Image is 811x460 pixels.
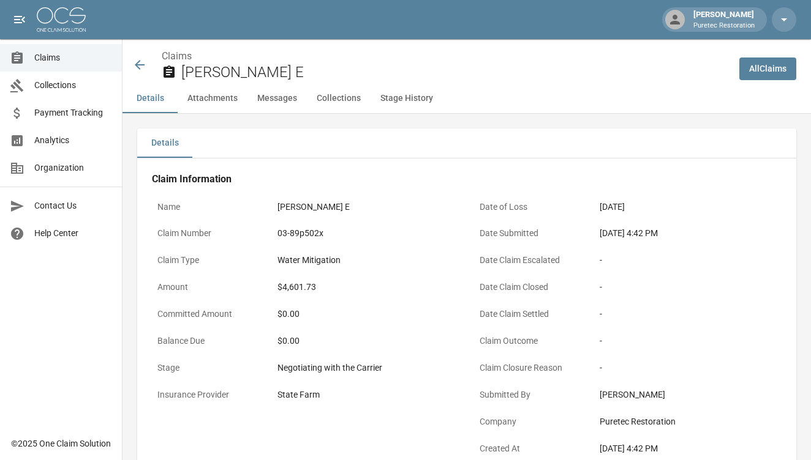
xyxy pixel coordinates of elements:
span: Payment Tracking [34,106,112,119]
p: Submitted By [474,383,584,407]
p: Puretec Restoration [693,21,755,31]
nav: breadcrumb [162,49,730,64]
span: Help Center [34,227,112,240]
span: Organization [34,161,112,174]
p: Claim Number [152,221,262,245]
button: Stage History [371,84,443,113]
a: Claims [162,50,192,62]
div: Puretec Restoration [600,415,776,428]
p: Name [152,195,262,219]
button: Details [123,84,178,113]
div: - [600,335,776,347]
p: Insurance Provider [152,383,262,407]
span: Contact Us [34,199,112,212]
button: open drawer [7,7,32,32]
p: Date Submitted [474,221,584,245]
div: Water Mitigation [277,254,454,267]
p: Date Claim Closed [474,275,584,299]
button: Attachments [178,84,247,113]
div: - [600,308,776,321]
div: [PERSON_NAME] [688,9,760,31]
div: $0.00 [277,335,454,347]
span: Collections [34,79,112,92]
div: $0.00 [277,308,454,321]
p: Claim Outcome [474,329,584,353]
div: © 2025 One Claim Solution [11,437,111,450]
p: Claim Type [152,248,262,272]
p: Amount [152,275,262,299]
a: AllClaims [739,57,796,80]
div: 03-89p502x [277,227,454,240]
h4: Claim Information [152,173,782,185]
div: details tabs [137,128,796,158]
div: Negotiating with the Carrier [277,362,454,374]
p: Balance Due [152,329,262,353]
p: Date Claim Escalated [474,248,584,272]
div: - [600,254,776,267]
div: - [600,281,776,294]
div: State Farm [277,388,454,401]
div: [DATE] 4:42 PM [600,227,776,240]
span: Analytics [34,134,112,147]
p: Company [474,410,584,434]
p: Date Claim Settled [474,302,584,326]
div: [PERSON_NAME] E [277,201,454,213]
div: anchor tabs [123,84,811,113]
div: $4,601.73 [277,281,454,294]
div: [DATE] 4:42 PM [600,442,776,455]
p: Committed Amount [152,302,262,326]
button: Collections [307,84,371,113]
p: Claim Closure Reason [474,356,584,380]
div: [DATE] [600,201,776,213]
div: [PERSON_NAME] [600,388,776,401]
h2: [PERSON_NAME] E [181,64,730,81]
div: - [600,362,776,374]
p: Date of Loss [474,195,584,219]
img: ocs-logo-white-transparent.png [37,7,86,32]
p: Stage [152,356,262,380]
button: Messages [247,84,307,113]
button: Details [137,128,192,158]
span: Claims [34,51,112,64]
